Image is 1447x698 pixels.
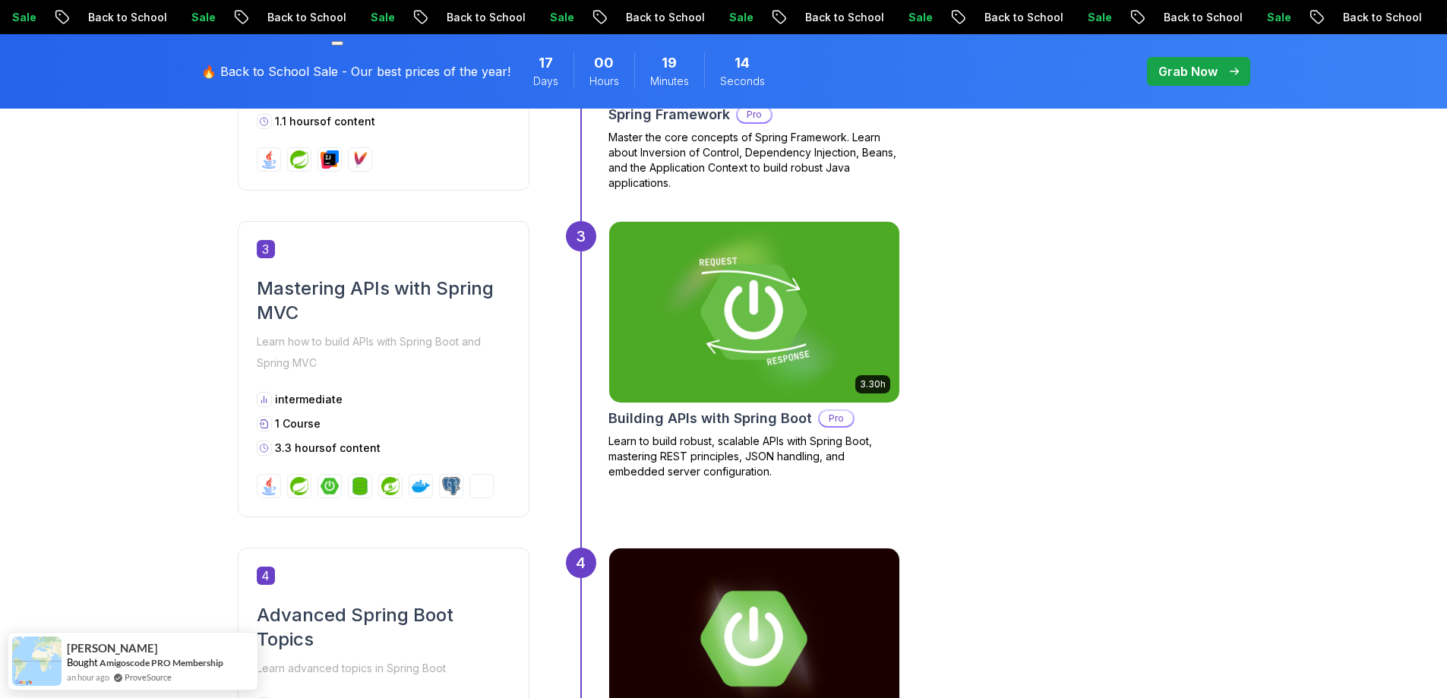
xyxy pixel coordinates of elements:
h2: Mastering APIs with Spring MVC [257,276,510,325]
span: [PERSON_NAME] [67,642,158,655]
div: 4 [566,548,596,578]
p: Sale [163,10,211,25]
p: Master the core concepts of Spring Framework. Learn about Inversion of Control, Dependency Inject... [608,130,900,191]
p: 3.30h [860,378,886,390]
img: spring logo [290,150,308,169]
h2: Building APIs with Spring Boot [608,408,812,429]
span: Bought [67,656,98,668]
img: spring-data-jpa logo [351,477,369,495]
p: Back to School [776,10,880,25]
p: Sale [342,10,390,25]
p: Sale [521,10,570,25]
span: Seconds [720,74,765,89]
p: Back to School [1314,10,1417,25]
h2: Spring Framework [608,104,730,125]
span: 1 Course [275,417,321,430]
img: provesource social proof notification image [12,636,62,686]
p: 🔥 Back to School Sale - Our best prices of the year! [201,62,510,81]
span: 4 [257,567,275,585]
span: 0 Hours [594,52,614,74]
img: docker logo [412,477,430,495]
span: Hours [589,74,619,89]
p: Back to School [418,10,521,25]
p: Grab Now [1158,62,1218,81]
img: spring-boot logo [321,477,339,495]
p: Back to School [956,10,1059,25]
img: java logo [260,150,278,169]
a: ProveSource [125,671,172,684]
img: java logo [260,477,278,495]
span: 17 Days [539,52,553,74]
p: Back to School [239,10,342,25]
p: Sale [1238,10,1287,25]
div: 3 [566,221,596,251]
img: Building APIs with Spring Boot card [609,222,899,403]
a: Building APIs with Spring Boot card3.30hBuilding APIs with Spring BootProLearn to build robust, s... [608,221,900,479]
p: Back to School [1135,10,1238,25]
a: Amigoscode PRO Membership [100,657,223,668]
p: Back to School [597,10,700,25]
span: 19 Minutes [662,52,677,74]
img: maven logo [351,150,369,169]
p: Sale [880,10,928,25]
span: 14 Seconds [735,52,750,74]
p: intermediate [275,392,343,407]
p: Learn advanced topics in Spring Boot [257,658,510,679]
p: Pro [820,411,853,426]
p: Learn how to build APIs with Spring Boot and Spring MVC [257,331,510,374]
span: 3 [257,240,275,258]
p: 3.3 hours of content [275,441,381,456]
img: h2 logo [472,477,491,495]
span: an hour ago [67,671,109,684]
p: Back to School [59,10,163,25]
h2: Advanced Spring Boot Topics [257,603,510,652]
img: spring logo [290,477,308,495]
span: Days [533,74,558,89]
p: 1.1 hours of content [275,114,375,129]
p: Learn to build robust, scalable APIs with Spring Boot, mastering REST principles, JSON handling, ... [608,434,900,479]
img: postgres logo [442,477,460,495]
span: Minutes [650,74,689,89]
img: intellij logo [321,150,339,169]
p: Pro [738,107,771,122]
p: Sale [1059,10,1107,25]
img: spring-security logo [381,477,400,495]
p: Sale [700,10,749,25]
